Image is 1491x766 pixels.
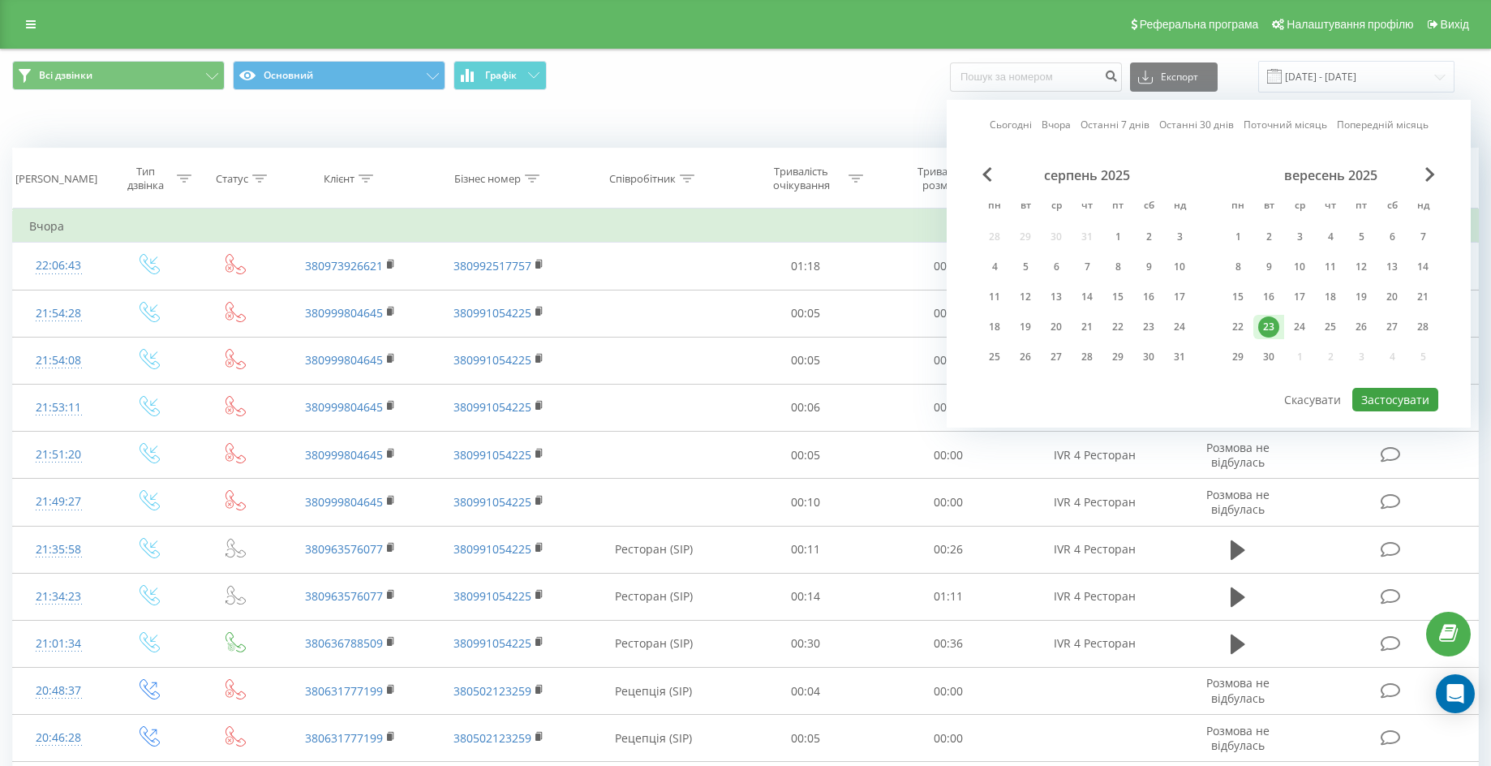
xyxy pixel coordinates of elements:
[29,486,88,518] div: 21:49:27
[1138,286,1159,308] div: 16
[1107,286,1128,308] div: 15
[1346,285,1377,309] div: пт 19 вер 2025 р.
[1226,195,1250,219] abbr: понеділок
[305,258,383,273] a: 380973926621
[1102,345,1133,369] div: пт 29 серп 2025 р.
[1412,226,1433,247] div: 7
[1102,255,1133,279] div: пт 8 серп 2025 р.
[1287,195,1312,219] abbr: середа
[1244,117,1327,132] a: Поточний місяць
[1257,195,1281,219] abbr: вівторок
[1169,316,1190,338] div: 24
[1351,226,1372,247] div: 5
[734,384,877,431] td: 00:06
[1346,225,1377,249] div: пт 5 вер 2025 р.
[1222,255,1253,279] div: пн 8 вер 2025 р.
[1130,62,1218,92] button: Експорт
[1020,479,1168,526] td: IVR 4 Ресторан
[1072,285,1102,309] div: чт 14 серп 2025 р.
[1412,256,1433,278] div: 14
[1346,315,1377,339] div: пт 26 вер 2025 р.
[574,715,734,762] td: Рецепція (SIP)
[1106,195,1130,219] abbr: п’ятниця
[305,730,383,746] a: 380631777199
[1320,226,1341,247] div: 4
[1133,255,1164,279] div: сб 9 серп 2025 р.
[1206,487,1270,517] span: Розмова не відбулась
[1377,225,1407,249] div: сб 6 вер 2025 р.
[979,345,1010,369] div: пн 25 серп 2025 р.
[29,675,88,707] div: 20:48:37
[1412,286,1433,308] div: 21
[29,250,88,282] div: 22:06:43
[734,432,877,479] td: 00:05
[453,258,531,273] a: 380992517757
[734,479,877,526] td: 00:10
[1076,286,1098,308] div: 14
[216,172,248,186] div: Статус
[453,541,531,557] a: 380991054225
[734,526,877,573] td: 00:11
[1140,18,1259,31] span: Реферальна програма
[1227,316,1248,338] div: 22
[1015,286,1036,308] div: 12
[324,172,354,186] div: Клієнт
[453,352,531,368] a: 380991054225
[1206,440,1270,470] span: Розмова не відбулась
[454,172,521,186] div: Бізнес номер
[1227,286,1248,308] div: 15
[1315,285,1346,309] div: чт 18 вер 2025 р.
[734,620,877,667] td: 00:30
[984,316,1005,338] div: 18
[877,384,1020,431] td: 00:00
[12,61,225,90] button: Всі дзвінки
[574,526,734,573] td: Ресторан (SIP)
[1072,345,1102,369] div: чт 28 серп 2025 р.
[1253,255,1284,279] div: вт 9 вер 2025 р.
[1138,256,1159,278] div: 9
[1441,18,1469,31] span: Вихід
[1169,226,1190,247] div: 3
[1164,345,1195,369] div: нд 31 серп 2025 р.
[453,730,531,746] a: 380502123259
[734,573,877,620] td: 00:14
[1076,346,1098,368] div: 28
[1075,195,1099,219] abbr: четвер
[1351,316,1372,338] div: 26
[1107,316,1128,338] div: 22
[1044,195,1068,219] abbr: середа
[1010,345,1041,369] div: вт 26 серп 2025 р.
[1137,195,1161,219] abbr: субота
[950,62,1122,92] input: Пошук за номером
[1164,255,1195,279] div: нд 10 серп 2025 р.
[305,635,383,651] a: 380636788509
[574,668,734,715] td: Рецепція (SIP)
[1227,346,1248,368] div: 29
[29,345,88,377] div: 21:54:08
[485,70,517,81] span: Графік
[1253,225,1284,249] div: вт 2 вер 2025 р.
[305,352,383,368] a: 380999804645
[1412,316,1433,338] div: 28
[1346,255,1377,279] div: пт 12 вер 2025 р.
[1072,255,1102,279] div: чт 7 серп 2025 р.
[1222,345,1253,369] div: пн 29 вер 2025 р.
[574,620,734,667] td: Ресторан (SIP)
[734,290,877,337] td: 00:05
[877,337,1020,384] td: 00:00
[734,668,877,715] td: 00:04
[1046,256,1067,278] div: 6
[1010,285,1041,309] div: вт 12 серп 2025 р.
[1284,225,1315,249] div: ср 3 вер 2025 р.
[1015,316,1036,338] div: 19
[877,432,1020,479] td: 00:00
[1169,256,1190,278] div: 10
[1138,226,1159,247] div: 2
[1041,345,1072,369] div: ср 27 серп 2025 р.
[1133,225,1164,249] div: сб 2 серп 2025 р.
[1284,255,1315,279] div: ср 10 вер 2025 р.
[1222,167,1438,183] div: вересень 2025
[1377,315,1407,339] div: сб 27 вер 2025 р.
[1169,346,1190,368] div: 31
[982,167,992,182] span: Previous Month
